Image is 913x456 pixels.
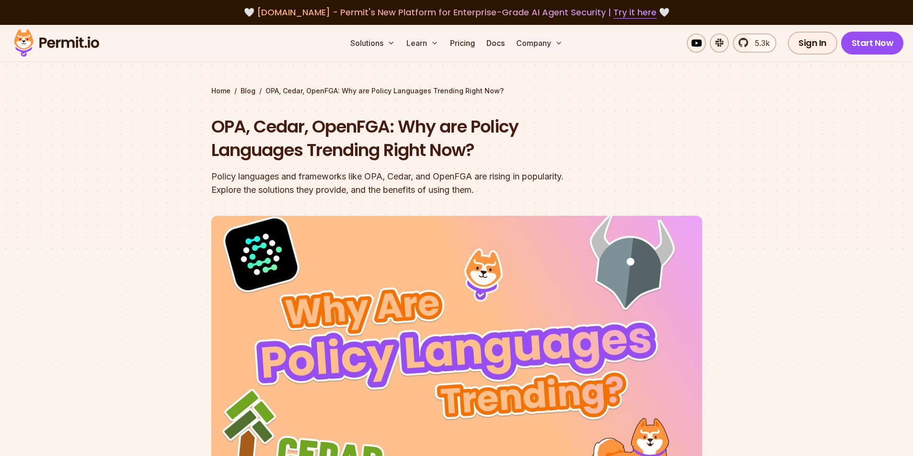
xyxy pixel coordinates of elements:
a: Pricing [446,33,479,53]
button: Learn [403,33,442,53]
a: Start Now [841,32,904,55]
a: Try it here [613,6,657,19]
div: Policy languages and frameworks like OPA, Cedar, and OpenFGA are rising in popularity. Explore th... [211,170,579,197]
a: 5.3k [733,33,776,53]
button: Company [512,33,566,53]
div: / / [211,86,702,96]
h1: OPA, Cedar, OpenFGA: Why are Policy Languages Trending Right Now? [211,115,579,162]
a: Blog [241,86,255,96]
a: Sign In [788,32,837,55]
div: 🤍 🤍 [23,6,890,19]
span: [DOMAIN_NAME] - Permit's New Platform for Enterprise-Grade AI Agent Security | [257,6,657,18]
span: 5.3k [749,37,770,49]
img: Permit logo [10,27,104,59]
a: Docs [483,33,509,53]
button: Solutions [347,33,399,53]
a: Home [211,86,231,96]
